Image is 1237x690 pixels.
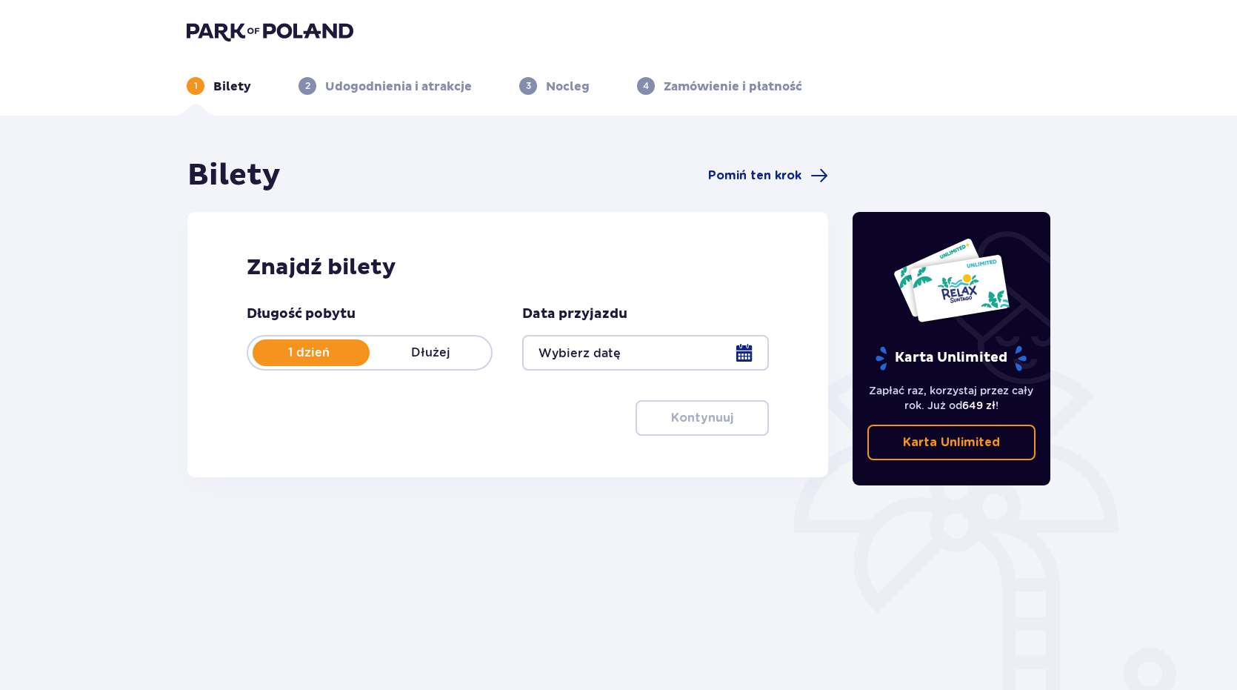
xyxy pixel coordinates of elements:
[305,79,310,93] p: 2
[874,345,1028,371] p: Karta Unlimited
[299,77,472,95] div: 2Udogodnienia i atrakcje
[546,79,590,95] p: Nocleg
[187,21,353,42] img: Park of Poland logo
[637,77,802,95] div: 4Zamówienie i płatność
[867,383,1036,413] p: Zapłać raz, korzystaj przez cały rok. Już od !
[636,400,769,436] button: Kontynuuj
[248,345,370,361] p: 1 dzień
[708,167,801,184] span: Pomiń ten krok
[526,79,531,93] p: 3
[325,79,472,95] p: Udogodnienia i atrakcje
[671,410,733,426] p: Kontynuuj
[522,305,627,323] p: Data przyjazdu
[247,253,769,282] h2: Znajdź bilety
[247,305,356,323] p: Długość pobytu
[187,157,281,194] h1: Bilety
[893,237,1010,323] img: Dwie karty całoroczne do Suntago z napisem 'UNLIMITED RELAX', na białym tle z tropikalnymi liśćmi...
[962,399,996,411] span: 649 zł
[867,425,1036,460] a: Karta Unlimited
[664,79,802,95] p: Zamówienie i płatność
[187,77,251,95] div: 1Bilety
[370,345,491,361] p: Dłużej
[903,434,1000,451] p: Karta Unlimited
[194,79,198,93] p: 1
[708,167,828,185] a: Pomiń ten krok
[643,79,649,93] p: 4
[519,77,590,95] div: 3Nocleg
[213,79,251,95] p: Bilety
